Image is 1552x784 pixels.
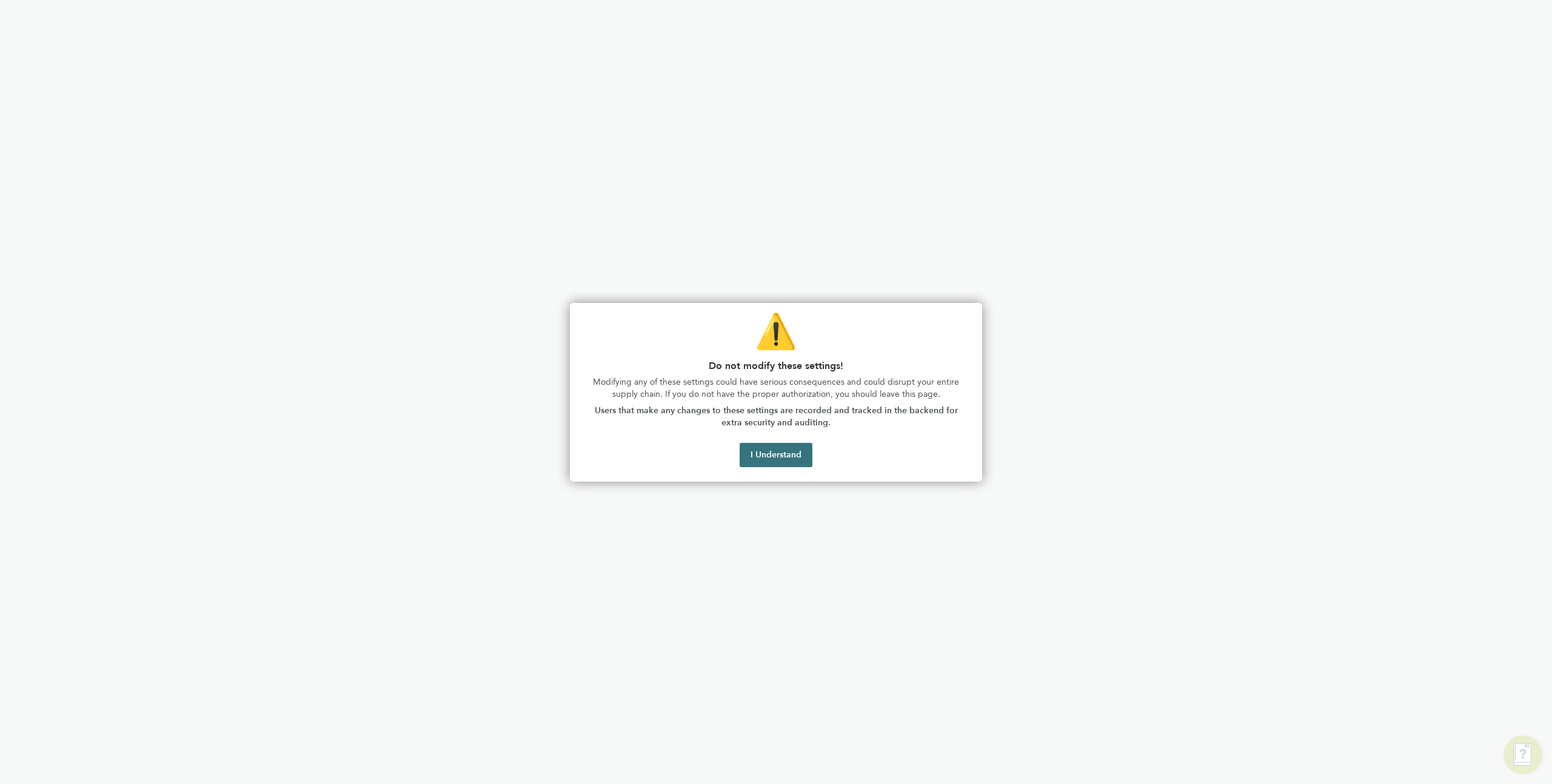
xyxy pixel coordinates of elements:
[584,360,968,371] p: Do not modify these settings!
[740,443,812,467] button: I Understand
[584,308,968,355] p: ⚠️
[595,405,960,428] strong: Users that make any changes to these settings are recorded and tracked in the backend for extra s...
[584,376,968,400] p: Modifying any of these settings could have serious consequences and could disrupt your entire sup...
[570,303,982,482] div: Do not modify these settings!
